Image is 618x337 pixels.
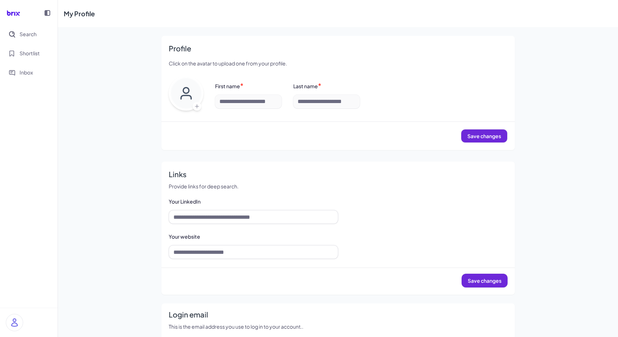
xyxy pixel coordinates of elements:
[20,50,40,57] span: Shortlist
[169,323,508,330] p: This is the email address you use to log in to your account..
[169,76,203,113] div: Upload avatar
[6,314,23,331] img: user_logo.png
[293,83,318,89] label: Last name
[20,30,37,38] span: Search
[4,26,53,42] button: Search
[169,60,508,67] p: Click on the avatar to upload one from your profile.
[169,309,508,320] h2: Login email
[215,83,240,89] label: First name
[4,45,53,61] button: Shortlist
[169,43,508,54] h2: Profile
[169,169,508,180] h2: Links
[169,183,508,190] p: Provide links for deep search.
[468,277,501,284] span: Save changes
[4,64,53,81] button: Inbox
[169,233,200,240] label: Your website
[169,198,201,205] label: Your LinkedIn
[20,69,33,76] span: Inbox
[462,274,508,287] button: Save changes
